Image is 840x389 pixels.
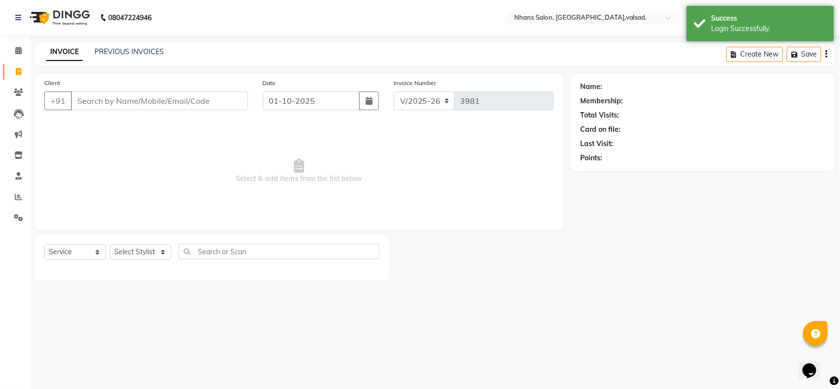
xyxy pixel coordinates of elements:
[581,153,603,163] div: Points:
[179,244,379,259] input: Search or Scan
[581,124,621,135] div: Card on file:
[44,91,72,110] button: +91
[44,122,554,220] span: Select & add items from the list below
[799,350,830,379] iframe: chat widget
[581,110,620,120] div: Total Visits:
[46,43,83,61] a: INVOICE
[711,24,827,34] div: Login Successfully.
[71,91,248,110] input: Search by Name/Mobile/Email/Code
[394,79,436,88] label: Invoice Number
[581,82,603,92] div: Name:
[94,47,164,56] a: PREVIOUS INVOICES
[726,47,783,62] button: Create New
[263,79,276,88] label: Date
[581,96,623,106] div: Membership:
[108,4,152,31] b: 08047224946
[581,139,614,149] div: Last Visit:
[25,4,93,31] img: logo
[711,13,827,24] div: Success
[787,47,821,62] button: Save
[44,79,60,88] label: Client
